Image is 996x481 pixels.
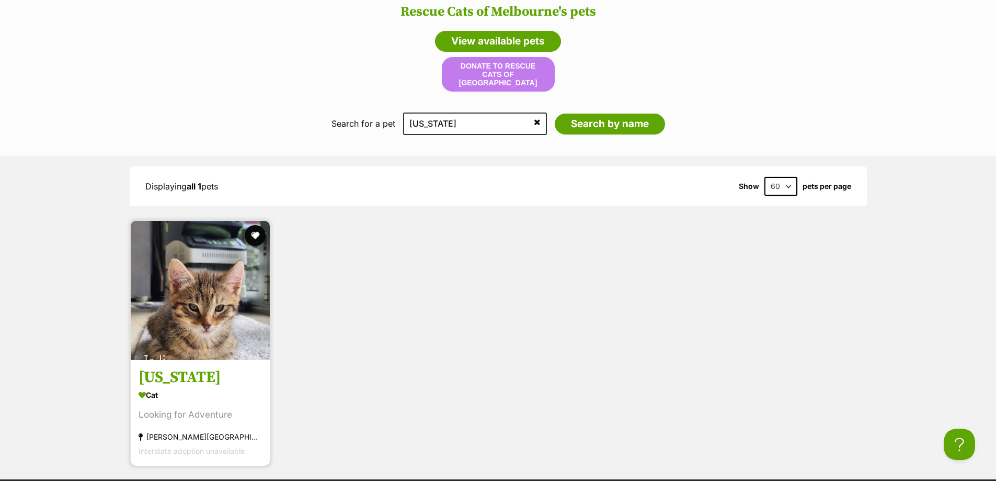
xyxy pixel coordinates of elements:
a: View available pets [435,31,561,52]
input: Search by name [555,114,665,135]
div: Cat [139,387,262,402]
button: Donate to Rescue Cats of [GEOGRAPHIC_DATA] [442,57,555,92]
label: pets per page [803,182,851,191]
div: Looking for Adventure [139,408,262,422]
h2: Rescue Cats of Melbourne's pets [10,4,986,20]
button: favourite [245,225,266,246]
img: Indiana [131,221,270,360]
span: Displaying pets [145,181,218,192]
strong: all 1 [187,181,201,192]
iframe: Help Scout Beacon - Open [944,429,975,460]
label: Search for a pet [331,119,395,128]
div: [PERSON_NAME][GEOGRAPHIC_DATA] [139,430,262,444]
span: Show [739,182,759,191]
span: Interstate adoption unavailable [139,446,245,455]
h3: [US_STATE] [139,367,262,387]
a: [US_STATE] Cat Looking for Adventure [PERSON_NAME][GEOGRAPHIC_DATA] Interstate adoption unavailab... [131,360,270,466]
